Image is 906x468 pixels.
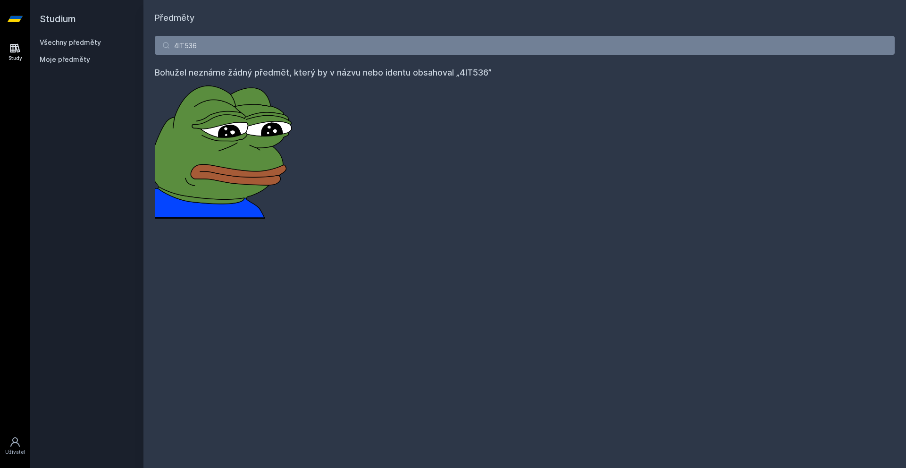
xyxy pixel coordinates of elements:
[155,11,895,25] h1: Předměty
[8,55,22,62] div: Study
[155,66,895,79] h4: Bohužel neznáme žádný předmět, který by v názvu nebo identu obsahoval „4IT536”
[40,38,101,46] a: Všechny předměty
[2,432,28,460] a: Uživatel
[155,79,296,219] img: error_picture.png
[155,36,895,55] input: Název nebo ident předmětu…
[40,55,90,64] span: Moje předměty
[2,38,28,67] a: Study
[5,449,25,456] div: Uživatel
